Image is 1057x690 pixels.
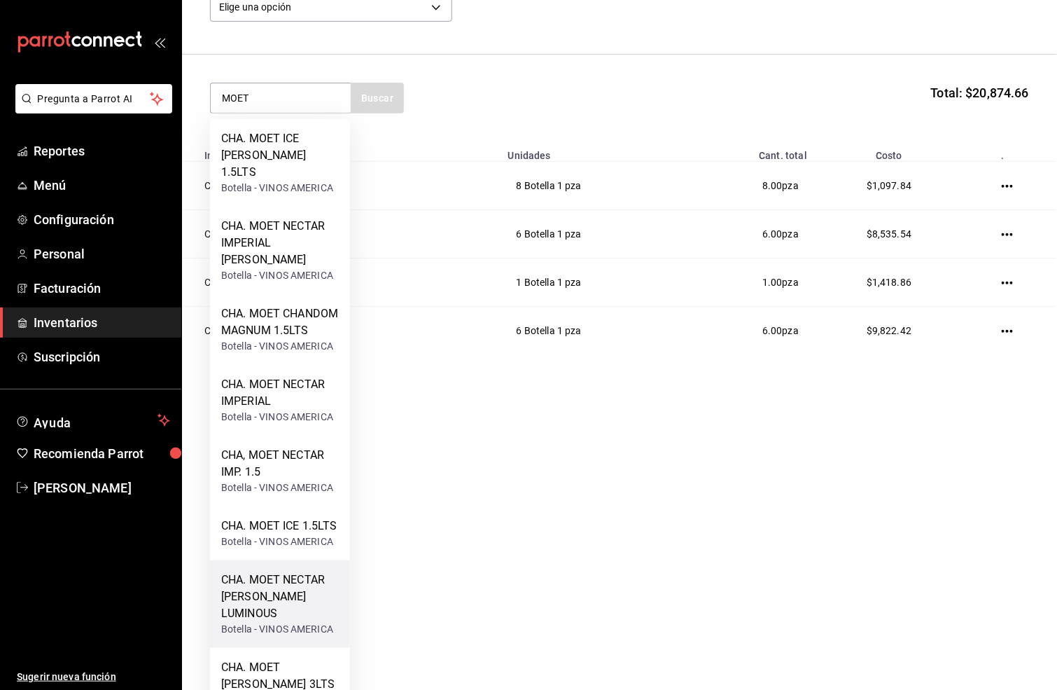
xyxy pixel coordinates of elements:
th: Unidades [500,142,685,162]
div: CHA, MOET NECTAR IMP. 1.5 [221,447,339,481]
span: 1.00 [762,277,783,288]
div: CHA. MOET ICE [PERSON_NAME] 1.5LTS [221,130,339,181]
button: open_drawer_menu [154,36,165,48]
td: pza [685,162,815,210]
div: CHA. MOET ICE 1.5LTS [221,518,337,534]
span: [PERSON_NAME] [34,478,170,497]
div: CHA. MOET CHANDOM MAGNUM 1.5LTS [221,305,339,339]
span: $1,418.86 [867,277,911,288]
span: Sugerir nueva función [17,670,170,684]
span: Facturación [34,279,170,298]
div: Botella - VINOS AMERICA [221,268,339,283]
span: 6.00 [762,325,783,336]
span: Recomienda Parrot [34,444,170,463]
div: CHA. MOET NECTAR [PERSON_NAME] LUMINOUS [221,572,339,622]
span: Menú [34,176,170,195]
div: Botella - VINOS AMERICA [221,410,339,425]
td: 6 Botella 1 pza [500,307,685,355]
div: Botella - VINOS AMERICA [221,339,339,354]
td: 8 Botella 1 pza [500,162,685,210]
span: Suscripción [34,347,170,366]
td: CHA. [GEOGRAPHIC_DATA] [182,162,500,210]
td: pza [685,307,815,355]
span: $9,822.42 [867,325,911,336]
td: CHA. MOET CHANDOM ICE [182,210,500,258]
span: Inventarios [34,313,170,332]
span: Personal [34,244,170,263]
th: Cant. total [685,142,815,162]
td: pza [685,258,815,307]
input: Buscar insumo [211,83,351,113]
span: 8.00 [762,180,783,191]
td: 1 Botella 1 pza [500,258,685,307]
span: Ayuda [34,412,152,429]
span: $1,097.84 [867,180,911,191]
div: Botella - VINOS AMERICA [221,181,339,195]
div: CHA. MOET NECTAR IMPERIAL [PERSON_NAME] [221,218,339,268]
span: Total: $20,874.66 [931,83,1029,102]
td: 6 Botella 1 pza [500,210,685,258]
td: CHA. MOET ICE ROSE [182,307,500,355]
span: Reportes [34,142,170,160]
button: Pregunta a Parrot AI [15,84,172,113]
th: Costo [815,142,962,162]
span: $8,535.54 [867,228,911,240]
th: . [962,142,1057,162]
div: Botella - VINOS AMERICA [221,534,337,549]
a: Pregunta a Parrot AI [10,102,172,116]
td: pza [685,210,815,258]
span: Pregunta a Parrot AI [38,92,150,106]
span: Configuración [34,210,170,229]
span: 6.00 [762,228,783,240]
div: Botella - VINOS AMERICA [221,481,339,495]
div: CHA. MOET NECTAR IMPERIAL [221,376,339,410]
td: CHA. MOET [PERSON_NAME] [182,258,500,307]
th: Insumo [182,142,500,162]
div: Botella - VINOS AMERICA [221,622,339,637]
